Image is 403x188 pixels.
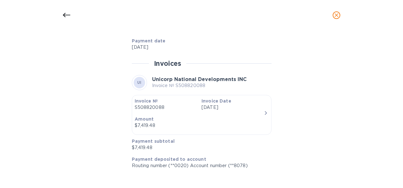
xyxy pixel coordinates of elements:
[135,104,197,111] p: S508820088
[152,82,247,89] p: Invoice № S508820088
[135,116,154,122] b: Amount
[135,98,158,103] b: Invoice №
[201,98,231,103] b: Invoice Date
[135,122,264,129] div: $7,419.48
[132,162,266,169] p: Routing number (**0020) Account number (**8078)
[132,44,266,51] p: [DATE]
[152,76,247,82] b: Unicorp National Developments INC
[201,104,264,111] p: [DATE]
[137,80,142,85] b: UI
[132,38,166,43] b: Payment date
[132,144,266,151] p: $7,419.48
[132,139,175,144] b: Payment subtotal
[132,95,272,135] button: Invoice №S508820088Invoice Date[DATE]Amount$7,419.48
[154,60,182,67] h2: Invoices
[132,157,206,162] b: Payment deposited to account
[329,8,344,23] button: close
